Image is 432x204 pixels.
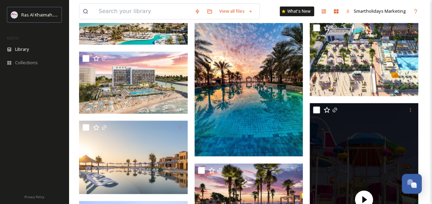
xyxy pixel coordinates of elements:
a: What's New [280,7,314,16]
button: Open Chat [402,174,422,194]
img: Logo_RAKTDA_RGB-01.png [11,11,18,18]
input: Search your library [95,4,191,19]
a: Privacy Policy [24,192,44,201]
span: Ras Al Khaimah Tourism Development Authority [21,11,119,18]
span: Privacy Policy [24,195,44,199]
a: View all files [216,4,256,18]
a: Smartholidays Marketing [342,4,409,18]
span: MEDIA [7,35,19,41]
span: Smartholidays Marketing [354,8,406,14]
img: ROVE AL MARJAN ISLAND .jpg [79,52,189,114]
span: Library [15,46,29,53]
img: ROVE AL MARJAN ISLAND .jpg [310,21,420,96]
span: Collections [15,59,38,66]
img: Sofitel Al Hamra Beach Resort swimming pool.jpg [79,121,189,194]
img: Rixos Al Mairid Ras Al Khaimah Resort.jpg [195,10,305,157]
